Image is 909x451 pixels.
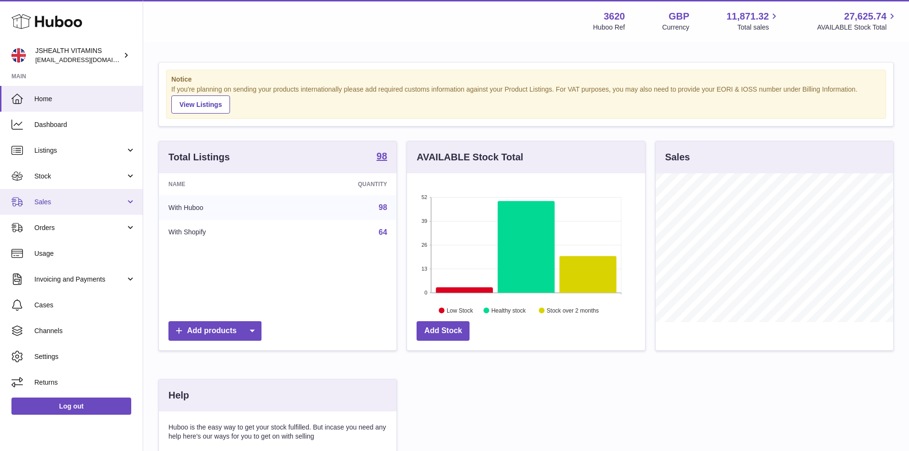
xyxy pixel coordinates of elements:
[168,423,387,441] p: Huboo is the easy way to get your stock fulfilled. But incase you need any help here's our ways f...
[604,10,625,23] strong: 3620
[379,228,387,236] a: 64
[417,321,470,341] a: Add Stock
[159,195,287,220] td: With Huboo
[168,321,261,341] a: Add products
[11,398,131,415] a: Log out
[168,389,189,402] h3: Help
[34,249,136,258] span: Usage
[171,75,881,84] strong: Notice
[11,48,26,63] img: internalAdmin-3620@internal.huboo.com
[491,307,526,314] text: Healthy stock
[726,10,769,23] span: 11,871.32
[34,172,125,181] span: Stock
[168,151,230,164] h3: Total Listings
[171,85,881,114] div: If you're planning on sending your products internationally please add required customs informati...
[665,151,690,164] h3: Sales
[376,151,387,161] strong: 98
[34,352,136,361] span: Settings
[34,326,136,336] span: Channels
[159,173,287,195] th: Name
[662,23,690,32] div: Currency
[159,220,287,245] td: With Shopify
[35,46,121,64] div: JSHEALTH VITAMINS
[422,266,428,272] text: 13
[422,242,428,248] text: 26
[34,378,136,387] span: Returns
[422,218,428,224] text: 39
[34,146,125,155] span: Listings
[376,151,387,163] a: 98
[737,23,780,32] span: Total sales
[417,151,523,164] h3: AVAILABLE Stock Total
[425,290,428,295] text: 0
[726,10,780,32] a: 11,871.32 Total sales
[844,10,887,23] span: 27,625.74
[593,23,625,32] div: Huboo Ref
[547,307,599,314] text: Stock over 2 months
[34,223,125,232] span: Orders
[34,120,136,129] span: Dashboard
[817,10,898,32] a: 27,625.74 AVAILABLE Stock Total
[379,203,387,211] a: 98
[35,56,140,63] span: [EMAIL_ADDRESS][DOMAIN_NAME]
[422,194,428,200] text: 52
[447,307,473,314] text: Low Stock
[34,198,125,207] span: Sales
[34,275,125,284] span: Invoicing and Payments
[817,23,898,32] span: AVAILABLE Stock Total
[34,94,136,104] span: Home
[171,95,230,114] a: View Listings
[34,301,136,310] span: Cases
[669,10,689,23] strong: GBP
[287,173,397,195] th: Quantity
